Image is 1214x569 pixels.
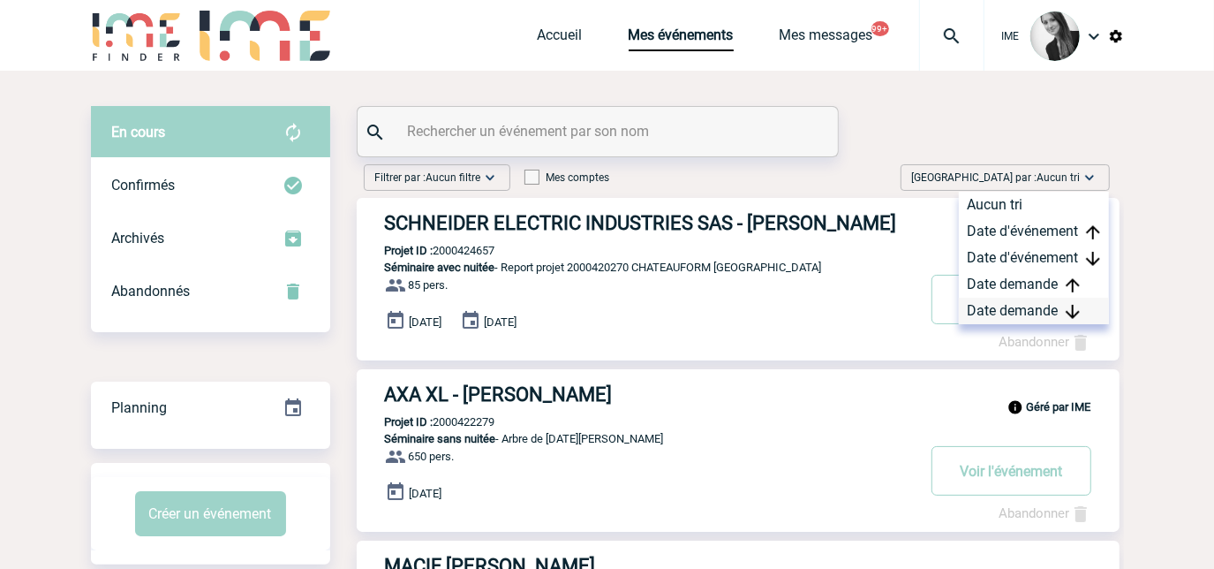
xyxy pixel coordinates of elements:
[959,245,1109,271] div: Date d'événement
[357,415,495,429] p: 2000422279
[1066,305,1080,319] img: arrow_downward.png
[385,261,495,274] span: Séminaire avec nuitée
[1086,225,1100,239] img: arrow_upward.png
[931,446,1091,496] button: Voir l'événement
[629,27,734,51] a: Mes événements
[426,171,481,184] span: Aucun filtre
[385,415,434,429] b: Projet ID :
[91,212,330,265] div: Retrouvez ici tous les événements que vous avez décidé d'archiver
[135,491,286,536] button: Créer un événement
[91,381,330,433] a: Planning
[1027,400,1091,413] b: Géré par IME
[409,451,455,464] span: 650 pers.
[410,487,442,500] span: [DATE]
[385,432,496,445] span: Séminaire sans nuitée
[375,169,481,186] span: Filtrer par :
[959,192,1109,218] div: Aucun tri
[931,275,1091,324] button: Voir l'événement
[959,298,1109,324] div: Date demande
[485,315,517,329] span: [DATE]
[112,283,191,300] span: Abandonnés
[91,11,183,61] img: IME-Finder
[91,106,330,159] div: Retrouvez ici tous vos évènements avant confirmation
[1007,399,1023,415] img: info_black_24dp.svg
[912,169,1081,186] span: [GEOGRAPHIC_DATA] par :
[357,383,1120,406] a: AXA XL - [PERSON_NAME]
[91,382,330,435] div: Retrouvez ici tous vos événements organisés par date et état d'avancement
[357,244,495,257] p: 2000424657
[112,177,176,193] span: Confirmés
[385,212,915,234] h3: SCHNEIDER ELECTRIC INDUSTRIES SAS - [PERSON_NAME]
[1037,171,1081,184] span: Aucun tri
[871,21,889,36] button: 99+
[999,505,1091,521] a: Abandonner
[1086,252,1100,266] img: arrow_downward.png
[403,118,796,144] input: Rechercher un événement par son nom
[112,124,166,140] span: En cours
[91,265,330,318] div: Retrouvez ici tous vos événements annulés
[410,315,442,329] span: [DATE]
[385,383,915,406] h3: AXA XL - [PERSON_NAME]
[1066,278,1080,292] img: arrow_upward.png
[1081,169,1098,186] img: baseline_expand_more_white_24dp-b.png
[524,171,610,184] label: Mes comptes
[1030,11,1080,61] img: 101050-0.jpg
[409,279,449,292] span: 85 pers.
[959,218,1109,245] div: Date d'événement
[538,27,583,51] a: Accueil
[357,432,915,445] p: - Arbre de [DATE][PERSON_NAME]
[385,244,434,257] b: Projet ID :
[357,261,915,274] p: - Report projet 2000420270 CHATEAUFORM [GEOGRAPHIC_DATA]
[357,212,1120,234] a: SCHNEIDER ELECTRIC INDUSTRIES SAS - [PERSON_NAME]
[780,27,873,51] a: Mes messages
[481,169,499,186] img: baseline_expand_more_white_24dp-b.png
[1002,30,1020,42] span: IME
[112,230,165,247] span: Archivés
[959,271,1109,298] div: Date demande
[999,334,1091,350] a: Abandonner
[112,399,168,416] span: Planning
